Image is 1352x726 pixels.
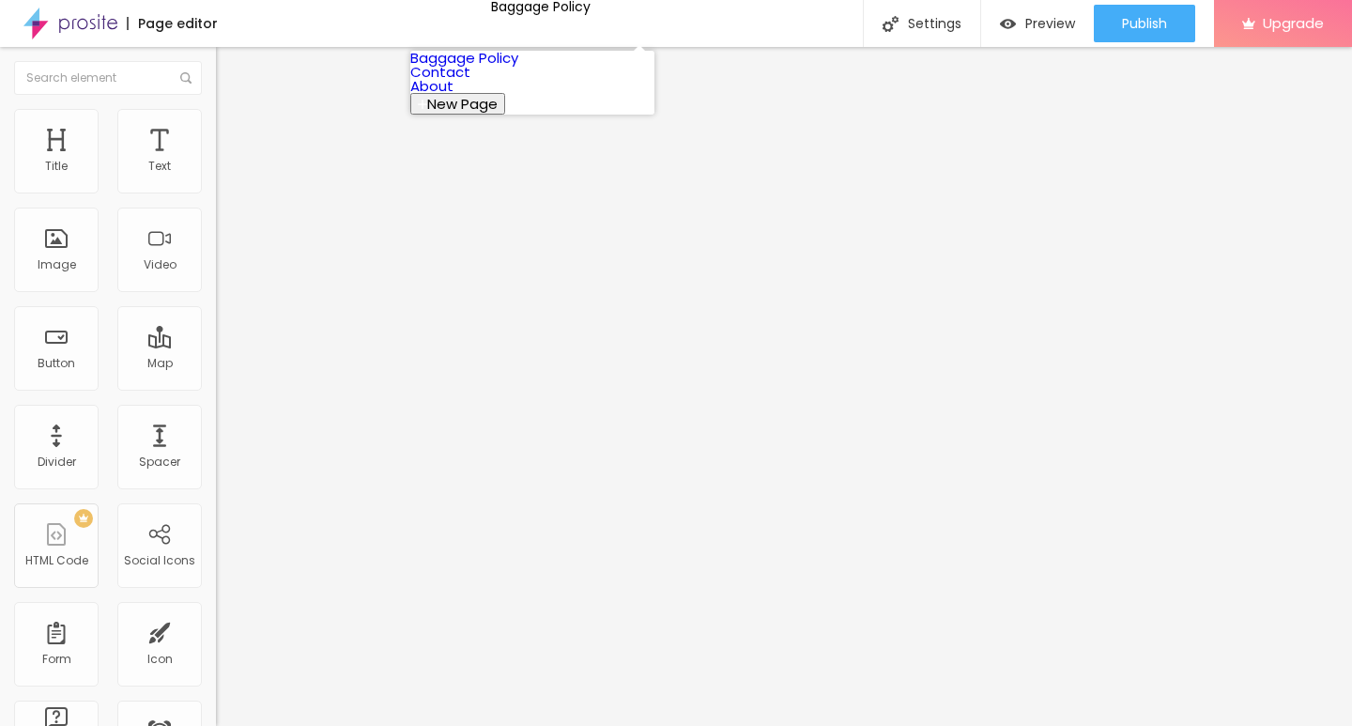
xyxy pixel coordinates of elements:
[148,160,171,173] div: Text
[410,62,470,82] a: Contact
[1094,5,1195,42] button: Publish
[410,76,453,96] a: About
[216,47,1352,726] iframe: Editor
[144,258,177,271] div: Video
[147,653,173,666] div: Icon
[1000,16,1016,32] img: view-1.svg
[981,5,1094,42] button: Preview
[410,48,518,68] a: Baggage Policy
[14,61,202,95] input: Search element
[1122,16,1167,31] span: Publish
[1025,16,1075,31] span: Preview
[883,16,899,32] img: Icone
[45,160,68,173] div: Title
[38,456,76,469] div: Divider
[38,258,76,271] div: Image
[139,456,180,469] div: Spacer
[38,357,75,370] div: Button
[127,17,218,30] div: Page editor
[42,653,71,666] div: Form
[1263,15,1324,31] span: Upgrade
[124,554,195,567] div: Social Icons
[25,554,88,567] div: HTML Code
[147,357,173,370] div: Map
[410,93,505,115] button: New Page
[180,72,192,84] img: Icone
[427,94,498,114] span: New Page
